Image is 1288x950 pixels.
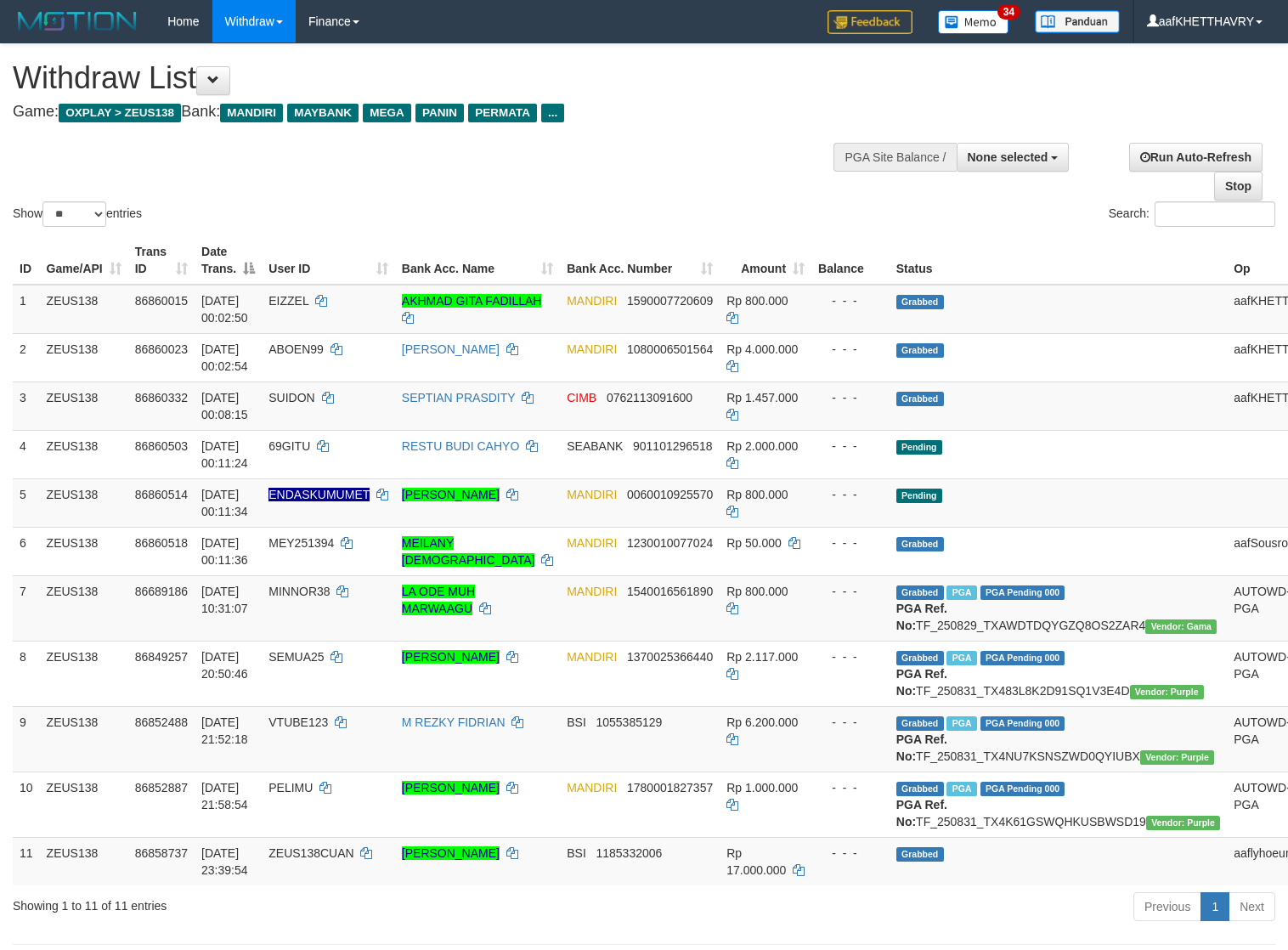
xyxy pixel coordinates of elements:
div: - - - [818,779,883,796]
span: MINNOR38 [268,585,330,598]
span: Pending [896,440,942,455]
span: Copy 1080006501564 to clipboard [627,342,713,356]
span: CIMB [567,391,596,404]
span: OXPLAY > ZEUS138 [59,104,181,122]
span: Grabbed [896,295,944,309]
span: [DATE] 00:08:15 [201,391,248,421]
span: SEMUA25 [268,650,324,664]
img: Feedback.jpg [828,10,912,34]
span: SUIDON [268,391,314,404]
div: - - - [818,648,883,665]
span: Grabbed [896,392,944,406]
span: ZEUS138CUAN [268,846,353,860]
span: Marked by aafkaynarin [946,585,976,600]
span: PELIMU [268,781,313,794]
a: AKHMAD GITA FADILLAH [402,294,542,308]
th: User ID: activate to sort column ascending [262,236,395,285]
td: TF_250831_TX4NU7KSNSZWD0QYIUBX [890,706,1227,772]
span: Rp 2.117.000 [726,650,798,664]
td: 11 [13,837,40,885]
span: [DATE] 00:02:50 [201,294,248,325]
th: Bank Acc. Number: activate to sort column ascending [560,236,720,285]
td: ZEUS138 [40,772,128,837]
td: 7 [13,575,40,641]
td: TF_250829_TXAWDTDQYGZQ8OS2ZAR4 [890,575,1227,641]
a: [PERSON_NAME] [402,846,500,860]
td: TF_250831_TX4K61GSWQHKUSBWSD19 [890,772,1227,837]
span: Rp 4.000.000 [726,342,798,356]
a: LA ODE MUH MARWAAGU [402,585,475,615]
h4: Game: Bank: [13,104,842,121]
span: MANDIRI [567,781,617,794]
span: Rp 50.000 [726,536,782,550]
span: Grabbed [896,585,944,600]
span: BSI [567,846,586,860]
div: Showing 1 to 11 of 11 entries [13,891,524,914]
th: Balance [811,236,890,285]
span: [DATE] 10:31:07 [201,585,248,615]
span: MAYBANK [287,104,359,122]
span: MANDIRI [220,104,283,122]
span: EIZZEL [268,294,308,308]
span: PGA Pending [980,782,1065,796]
span: ... [541,104,564,122]
span: [DATE] 00:11:36 [201,536,248,567]
b: PGA Ref. No: [896,667,947,698]
a: M REZKY FIDRIAN [402,715,506,729]
span: Vendor URL: https://trx4.1velocity.biz [1146,816,1220,830]
span: [DATE] 23:39:54 [201,846,248,877]
td: 9 [13,706,40,772]
div: - - - [818,845,883,862]
a: RESTU BUDI CAHYO [402,439,519,453]
span: Rp 6.200.000 [726,715,798,729]
span: 86860514 [135,488,188,501]
span: 86852887 [135,781,188,794]
td: 2 [13,333,40,382]
span: 86852488 [135,715,188,729]
td: 4 [13,430,40,478]
span: 86860518 [135,536,188,550]
td: ZEUS138 [40,430,128,478]
span: Copy 1780001827357 to clipboard [627,781,713,794]
a: [PERSON_NAME] [402,488,500,501]
span: PERMATA [468,104,537,122]
a: MEILANY [DEMOGRAPHIC_DATA] [402,536,535,567]
a: Next [1229,892,1275,921]
td: ZEUS138 [40,527,128,575]
td: ZEUS138 [40,333,128,382]
span: BSI [567,715,586,729]
div: - - - [818,389,883,406]
td: ZEUS138 [40,706,128,772]
td: 5 [13,478,40,527]
a: SEPTIAN PRASDITY [402,391,516,404]
div: PGA Site Balance / [833,143,956,172]
td: 8 [13,641,40,706]
td: ZEUS138 [40,575,128,641]
span: MANDIRI [567,585,617,598]
span: MANDIRI [567,536,617,550]
span: MANDIRI [567,650,617,664]
span: Copy 1230010077024 to clipboard [627,536,713,550]
label: Search: [1109,201,1275,227]
a: [PERSON_NAME] [402,781,500,794]
span: 86860503 [135,439,188,453]
span: [DATE] 20:50:46 [201,650,248,681]
span: Copy 1540016561890 to clipboard [627,585,713,598]
span: MEGA [363,104,411,122]
div: - - - [818,534,883,551]
th: Date Trans.: activate to sort column descending [195,236,262,285]
span: Pending [896,489,942,503]
img: panduan.png [1035,10,1120,33]
span: Rp 800.000 [726,585,788,598]
label: Show entries [13,201,142,227]
span: Grabbed [896,651,944,665]
span: PGA Pending [980,716,1065,731]
span: PANIN [415,104,464,122]
span: Vendor URL: https://trx4.1velocity.biz [1140,750,1214,765]
a: Stop [1214,172,1263,201]
span: Rp 2.000.000 [726,439,798,453]
span: 86689186 [135,585,188,598]
span: 86860015 [135,294,188,308]
a: Previous [1133,892,1201,921]
div: - - - [818,292,883,309]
